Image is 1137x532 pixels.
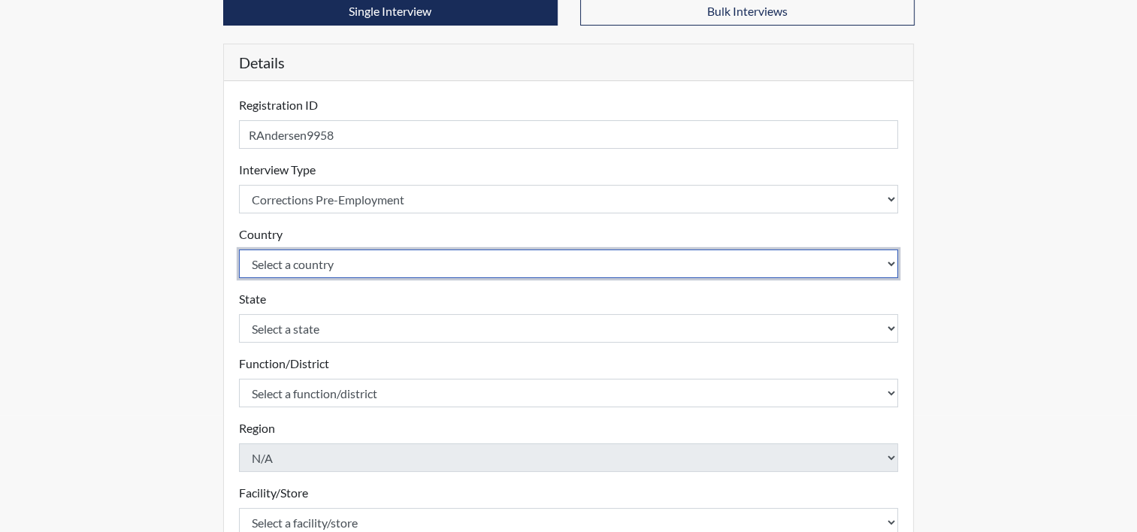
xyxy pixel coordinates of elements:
[239,161,316,179] label: Interview Type
[239,355,329,373] label: Function/District
[239,419,275,437] label: Region
[239,96,318,114] label: Registration ID
[224,44,914,81] h5: Details
[239,484,308,502] label: Facility/Store
[239,120,899,149] input: Insert a Registration ID, which needs to be a unique alphanumeric value for each interviewee
[239,225,283,243] label: Country
[239,290,266,308] label: State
